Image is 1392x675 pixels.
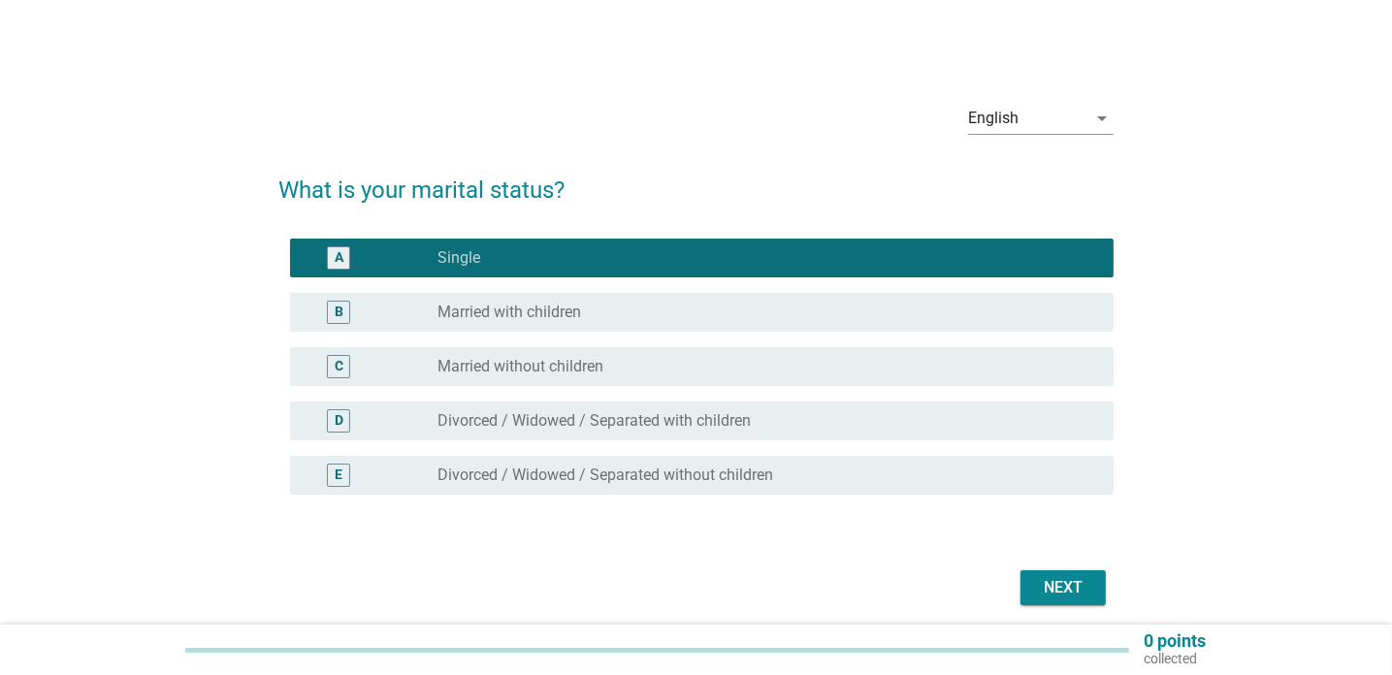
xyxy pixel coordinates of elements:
[437,248,480,268] label: Single
[1036,576,1090,599] div: Next
[335,466,342,486] div: E
[1145,632,1207,650] p: 0 points
[437,411,751,431] label: Divorced / Widowed / Separated with children
[1145,650,1207,667] p: collected
[437,466,773,485] label: Divorced / Widowed / Separated without children
[437,303,581,322] label: Married with children
[335,303,343,323] div: B
[1020,570,1106,605] button: Next
[335,357,343,377] div: C
[968,110,1019,127] div: English
[335,411,343,432] div: D
[437,357,603,376] label: Married without children
[335,248,343,269] div: A
[278,153,1114,208] h2: What is your marital status?
[1090,107,1114,130] i: arrow_drop_down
